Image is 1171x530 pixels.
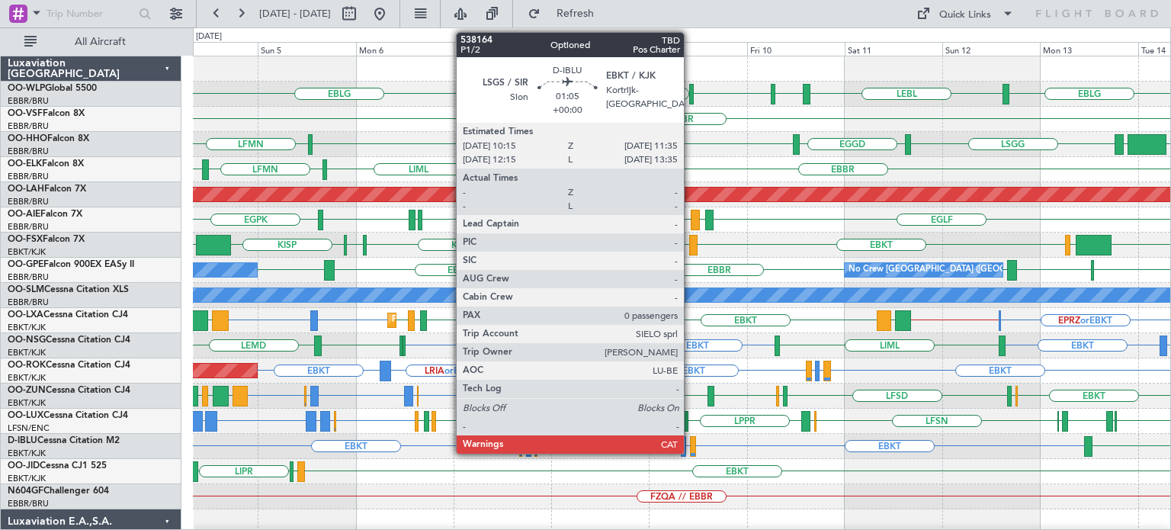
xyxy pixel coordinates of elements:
[521,2,612,26] button: Refresh
[649,42,746,56] div: Thu 9
[8,436,37,445] span: D-IBLU
[8,271,49,283] a: EBBR/BRU
[8,448,46,459] a: EBKT/KJK
[8,297,49,308] a: EBBR/BRU
[8,246,46,258] a: EBKT/KJK
[8,336,130,345] a: OO-NSGCessna Citation CJ4
[845,42,942,56] div: Sat 11
[258,42,355,56] div: Sun 5
[1040,42,1137,56] div: Mon 13
[8,361,130,370] a: OO-ROKCessna Citation CJ4
[8,185,86,194] a: OO-LAHFalcon 7X
[8,422,50,434] a: LFSN/ENC
[17,30,165,54] button: All Aircraft
[8,95,49,107] a: EBBR/BRU
[8,285,129,294] a: OO-SLMCessna Citation XLS
[8,322,46,333] a: EBKT/KJK
[8,159,42,169] span: OO-ELK
[8,473,46,484] a: EBKT/KJK
[8,411,43,420] span: OO-LUX
[392,309,569,332] div: Planned Maint Kortrijk-[GEOGRAPHIC_DATA]
[8,109,43,118] span: OO-VSF
[8,109,85,118] a: OO-VSFFalcon 8X
[8,134,47,143] span: OO-HHO
[454,42,551,56] div: Tue 7
[8,386,46,395] span: OO-ZUN
[8,436,120,445] a: D-IBLUCessna Citation M2
[747,42,845,56] div: Fri 10
[8,397,46,409] a: EBKT/KJK
[8,487,43,496] span: N604GF
[8,260,43,269] span: OO-GPE
[8,185,44,194] span: OO-LAH
[8,372,46,384] a: EBKT/KJK
[8,498,49,509] a: EBBR/BRU
[8,171,49,182] a: EBBR/BRU
[849,259,1104,281] div: No Crew [GEOGRAPHIC_DATA] ([GEOGRAPHIC_DATA] National)
[196,31,222,43] div: [DATE]
[356,42,454,56] div: Mon 6
[8,310,43,320] span: OO-LXA
[8,461,107,471] a: OO-JIDCessna CJ1 525
[8,235,43,244] span: OO-FSX
[8,196,49,207] a: EBBR/BRU
[40,37,161,47] span: All Aircraft
[8,411,128,420] a: OO-LUXCessna Citation CJ4
[8,84,45,93] span: OO-WLP
[8,310,128,320] a: OO-LXACessna Citation CJ4
[259,7,331,21] span: [DATE] - [DATE]
[8,84,97,93] a: OO-WLPGlobal 5500
[8,146,49,157] a: EBBR/BRU
[8,221,49,233] a: EBBR/BRU
[942,42,1040,56] div: Sun 12
[8,285,44,294] span: OO-SLM
[551,42,649,56] div: Wed 8
[8,487,109,496] a: N604GFChallenger 604
[939,8,991,23] div: Quick Links
[8,210,82,219] a: OO-AIEFalcon 7X
[47,2,134,25] input: Trip Number
[8,235,85,244] a: OO-FSXFalcon 7X
[8,120,49,132] a: EBBR/BRU
[8,461,40,471] span: OO-JID
[8,336,46,345] span: OO-NSG
[909,2,1022,26] button: Quick Links
[8,159,84,169] a: OO-ELKFalcon 8X
[8,386,130,395] a: OO-ZUNCessna Citation CJ4
[8,361,46,370] span: OO-ROK
[160,42,258,56] div: Sat 4
[8,210,40,219] span: OO-AIE
[8,260,134,269] a: OO-GPEFalcon 900EX EASy II
[8,134,89,143] a: OO-HHOFalcon 8X
[8,347,46,358] a: EBKT/KJK
[544,8,608,19] span: Refresh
